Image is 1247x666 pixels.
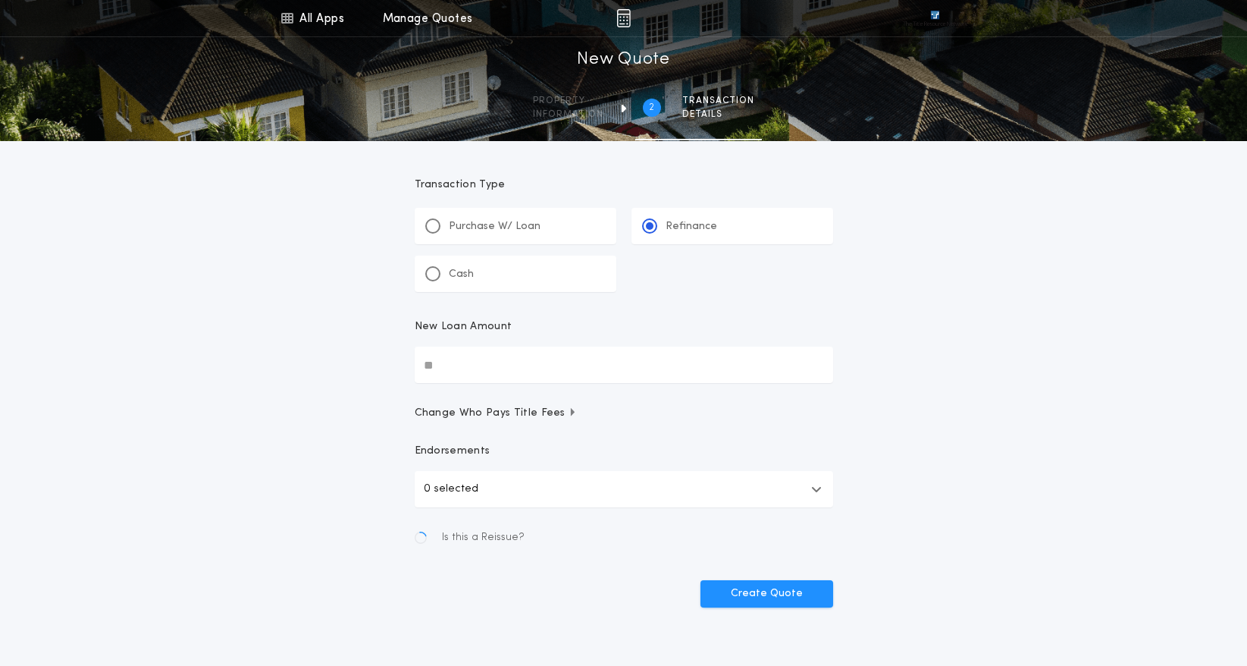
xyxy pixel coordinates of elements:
button: 0 selected [415,471,833,507]
img: img [616,9,631,27]
span: Property [533,95,603,107]
button: Create Quote [700,580,833,608]
span: information [533,108,603,121]
p: Transaction Type [415,177,833,193]
span: Is this a Reissue? [442,530,525,545]
p: Refinance [666,219,717,234]
span: details [682,108,754,121]
button: Change Who Pays Title Fees [415,406,833,421]
p: Endorsements [415,444,833,459]
span: Transaction [682,95,754,107]
span: Change Who Pays Title Fees [415,406,578,421]
input: New Loan Amount [415,347,833,383]
img: vs-icon [903,11,967,26]
p: 0 selected [424,480,478,498]
p: Cash [449,267,474,282]
p: New Loan Amount [415,319,512,335]
h2: 2 [649,102,654,114]
h1: New Quote [577,48,669,72]
p: Purchase W/ Loan [449,219,540,234]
